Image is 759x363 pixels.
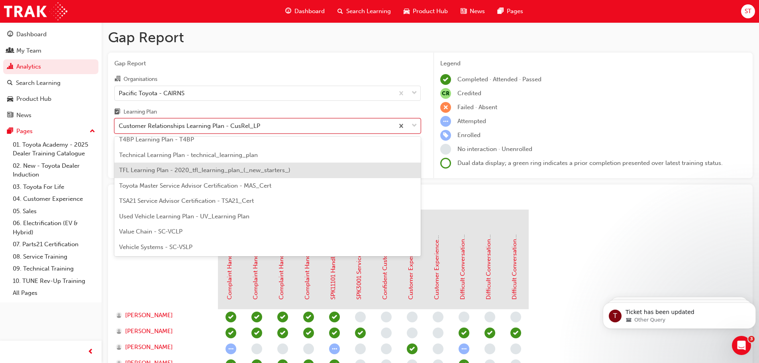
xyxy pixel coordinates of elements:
span: learningRecordVerb_ATTEMPT-icon [459,343,469,354]
a: 04. Customer Experience [10,193,98,205]
span: Technical Learning Plan - technical_learning_plan [119,151,258,159]
a: All Pages [10,287,98,299]
span: pages-icon [7,128,13,135]
div: Legend [440,59,746,68]
a: 01. Toyota Academy - 2025 Dealer Training Catalogue [10,139,98,160]
span: Value Chain - SC-VCLP [119,228,182,235]
span: people-icon [7,47,13,55]
span: learningRecordVerb_NONE-icon [440,144,451,155]
span: learningRecordVerb_COMPLETE-icon [440,74,451,85]
span: Pages [507,7,523,16]
span: Enrolled [457,131,481,139]
button: Pages [3,124,98,139]
span: learningRecordVerb_PASS-icon [355,328,366,338]
a: Product Hub [3,92,98,106]
div: Customer Relationships Learning Plan - CusRel_LP [119,122,260,131]
div: Learning Plan [124,108,157,116]
div: Dashboard [16,30,47,39]
span: learningRecordVerb_NONE-icon [355,343,366,354]
span: Credited [457,90,481,97]
span: news-icon [7,112,13,119]
a: 08. Service Training [10,251,98,263]
span: learningRecordVerb_PASS-icon [251,328,262,338]
span: learningRecordVerb_NONE-icon [277,343,288,354]
div: Search Learning [16,78,61,88]
span: learningRecordVerb_PASS-icon [277,312,288,322]
a: car-iconProduct Hub [397,3,454,20]
a: Customer Experience in Action [433,214,440,300]
span: car-icon [7,96,13,103]
span: learningRecordVerb_ATTEMPT-icon [226,343,236,354]
span: chart-icon [7,63,13,71]
span: T4BP Learning Plan - T4BP [119,136,194,143]
span: learningRecordVerb_NONE-icon [251,343,262,354]
a: 10. TUNE Rev-Up Training [10,275,98,287]
span: learningRecordVerb_ATTEMPT-icon [440,116,451,127]
a: 07. Parts21 Certification [10,238,98,251]
a: My Team [3,43,98,58]
span: learningRecordVerb_NONE-icon [355,312,366,322]
span: learningRecordVerb_PASS-icon [303,312,314,322]
span: [PERSON_NAME] [125,327,173,336]
span: No interaction · Unenrolled [457,145,532,153]
iframe: Intercom live chat [732,336,751,355]
span: Gap Report [114,59,421,68]
div: Pages [16,127,33,136]
span: prev-icon [88,347,94,357]
span: learningRecordVerb_NONE-icon [510,343,521,354]
a: 09. Technical Training [10,263,98,275]
span: learningRecordVerb_COMPLETE-icon [329,312,340,322]
span: News [470,7,485,16]
span: learningplan-icon [114,109,120,116]
a: 05. Sales [10,205,98,218]
span: search-icon [337,6,343,16]
span: news-icon [461,6,467,16]
span: Product Hub [413,7,448,16]
a: Dashboard [3,27,98,42]
span: learningRecordVerb_NONE-icon [381,343,392,354]
div: Organisations [124,75,157,83]
a: 03. Toyota For Life [10,181,98,193]
span: Completed · Attended · Passed [457,76,541,83]
span: Toyota Master Service Advisor Certification - MAS_Cert [119,182,271,189]
a: [PERSON_NAME] [116,343,210,352]
a: news-iconNews [454,3,491,20]
span: learningRecordVerb_NONE-icon [381,328,392,338]
a: 02. New - Toyota Dealer Induction [10,160,98,181]
a: Analytics [3,59,98,74]
a: Search Learning [3,76,98,90]
h1: Gap Report [108,29,753,46]
span: learningRecordVerb_COMPLETE-icon [329,328,340,338]
span: Attempted [457,118,486,125]
span: learningRecordVerb_NONE-icon [381,312,392,322]
span: learningRecordVerb_NONE-icon [407,312,418,322]
span: learningRecordVerb_FAIL-icon [440,102,451,113]
iframe: Intercom notifications message [600,286,759,341]
a: [PERSON_NAME] [116,311,210,320]
span: Used Vehicle Learning Plan - UV_Learning Plan [119,213,249,220]
span: learningRecordVerb_PASS-icon [251,312,262,322]
button: DashboardMy TeamAnalyticsSearch LearningProduct HubNews [3,26,98,124]
span: [PERSON_NAME] [125,311,173,320]
button: ST [741,4,755,18]
span: learningRecordVerb_COMPLETE-icon [510,328,521,338]
span: learningRecordVerb_NONE-icon [433,328,443,338]
span: Dual data display; a green ring indicates a prior completion presented over latest training status. [457,159,723,167]
span: Vehicle Systems - SC-VSLP [119,243,192,251]
span: learningRecordVerb_ATTEND-icon [407,343,418,354]
span: learningRecordVerb_PASS-icon [303,328,314,338]
span: guage-icon [7,31,13,38]
span: learningRecordVerb_NONE-icon [510,312,521,322]
span: null-icon [440,88,451,99]
span: ST [745,7,751,16]
a: guage-iconDashboard [279,3,331,20]
span: learningRecordVerb_COMPLETE-icon [484,328,495,338]
span: learningRecordVerb_PASS-icon [226,312,236,322]
span: learningRecordVerb_NONE-icon [484,312,495,322]
span: learningRecordVerb_NONE-icon [303,343,314,354]
span: car-icon [404,6,410,16]
span: learningRecordVerb_COMPLETE-icon [459,328,469,338]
